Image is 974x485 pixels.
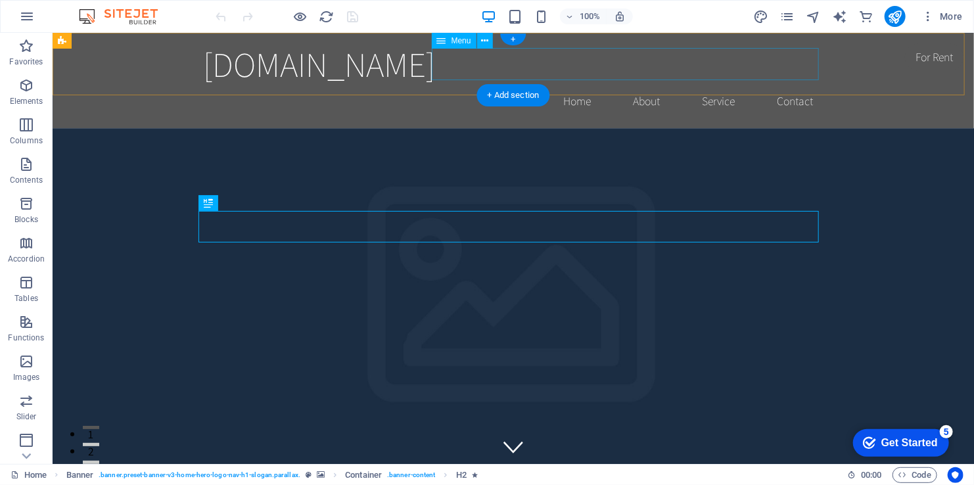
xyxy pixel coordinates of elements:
[753,9,769,24] button: design
[832,9,848,24] button: text_generator
[560,9,607,24] button: 100%
[452,37,471,45] span: Menu
[893,467,937,483] button: Code
[10,96,43,106] p: Elements
[779,9,795,24] i: Страницы (Ctrl+Alt+S)
[14,293,38,304] p: Tables
[292,9,308,24] button: Нажмите здесь, чтобы выйти из режима предварительного просмотра и продолжить редактирование
[66,467,94,483] span: Щелкните, чтобы выбрать. Дважды щелкните, чтобы изменить
[472,471,478,478] i: Элемент содержит анимацию
[898,467,931,483] span: Code
[806,9,821,24] i: Навигатор
[13,372,40,382] p: Images
[885,6,906,27] button: publish
[858,9,873,24] i: Коммерция
[753,9,768,24] i: Дизайн (Ctrl+Alt+Y)
[30,410,47,413] button: 2
[30,393,47,396] button: 1
[387,467,435,483] span: . banner-content
[345,467,382,483] span: Щелкните, чтобы выбрать. Дважды щелкните, чтобы изменить
[861,467,881,483] span: 00 00
[916,6,968,27] button: More
[858,9,874,24] button: commerce
[500,34,526,45] div: +
[870,470,872,480] span: :
[921,10,963,23] span: More
[477,84,550,106] div: + Add section
[456,467,467,483] span: Щелкните, чтобы выбрать. Дважды щелкните, чтобы изменить
[847,467,882,483] h6: Время сеанса
[16,411,37,422] p: Slider
[614,11,626,22] i: При изменении размера уровень масштабирования подстраивается автоматически в соответствии с выбра...
[887,9,902,24] i: Опубликовать
[8,333,44,343] p: Functions
[319,9,335,24] i: Перезагрузить страницу
[99,467,300,483] span: . banner.preset-banner-v3-home-hero-logo-nav-h1-slogan.parallax.
[11,467,47,483] a: Щелкните для отмены выбора. Дважды щелкните, чтобы открыть Страницы
[832,9,847,24] i: AI Writer
[779,9,795,24] button: pages
[30,428,47,431] button: 3
[9,57,43,67] p: Favorites
[8,254,45,264] p: Accordion
[806,9,822,24] button: navigator
[39,14,95,26] div: Get Started
[14,214,38,225] p: Blocks
[317,471,325,478] i: Этот элемент включает фон
[948,467,963,483] button: Usercentrics
[11,7,106,34] div: Get Started 5 items remaining, 0% complete
[66,467,478,483] nav: breadcrumb
[97,3,110,16] div: 5
[852,11,911,38] div: For Rent
[580,9,601,24] h6: 100%
[10,175,43,185] p: Contents
[306,471,312,478] i: Этот элемент является настраиваемым пресетом
[10,135,43,146] p: Columns
[319,9,335,24] button: reload
[76,9,174,24] img: Editor Logo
